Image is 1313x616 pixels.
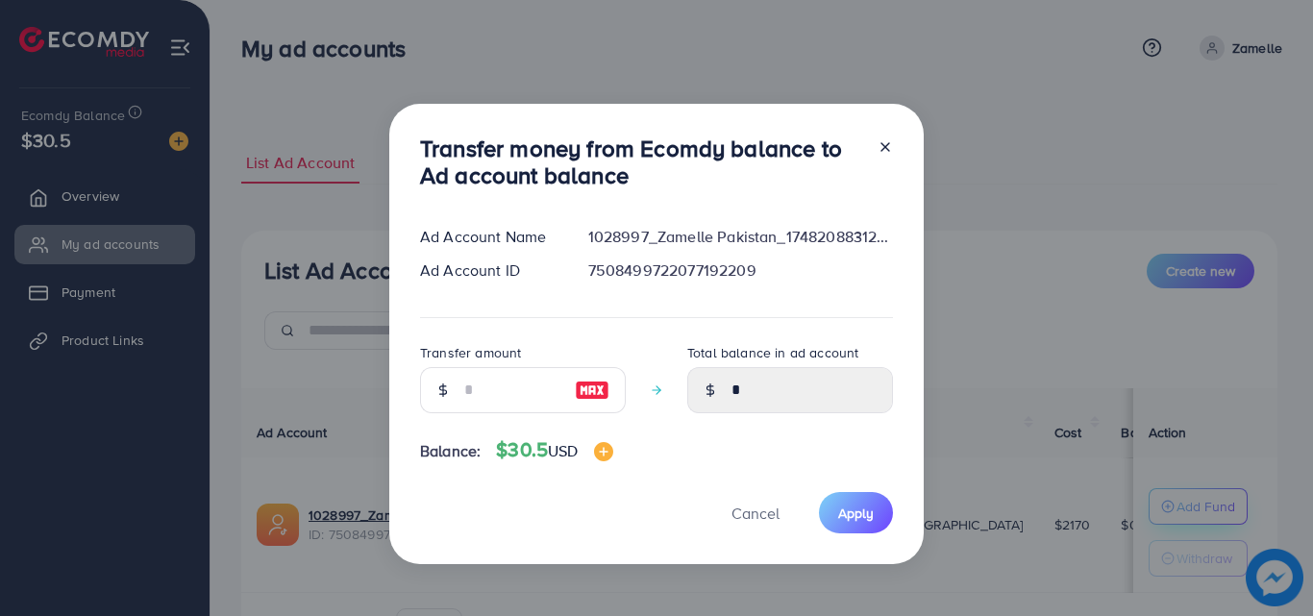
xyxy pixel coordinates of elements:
div: Ad Account Name [405,226,573,248]
h3: Transfer money from Ecomdy balance to Ad account balance [420,135,862,190]
h4: $30.5 [496,438,612,462]
div: Ad Account ID [405,259,573,282]
span: Balance: [420,440,481,462]
img: image [594,442,613,461]
span: Apply [838,504,874,523]
button: Cancel [707,492,804,533]
img: image [575,379,609,402]
div: 7508499722077192209 [573,259,908,282]
div: 1028997_Zamelle Pakistan_1748208831279 [573,226,908,248]
span: USD [548,440,578,461]
label: Transfer amount [420,343,521,362]
span: Cancel [731,503,780,524]
button: Apply [819,492,893,533]
label: Total balance in ad account [687,343,858,362]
